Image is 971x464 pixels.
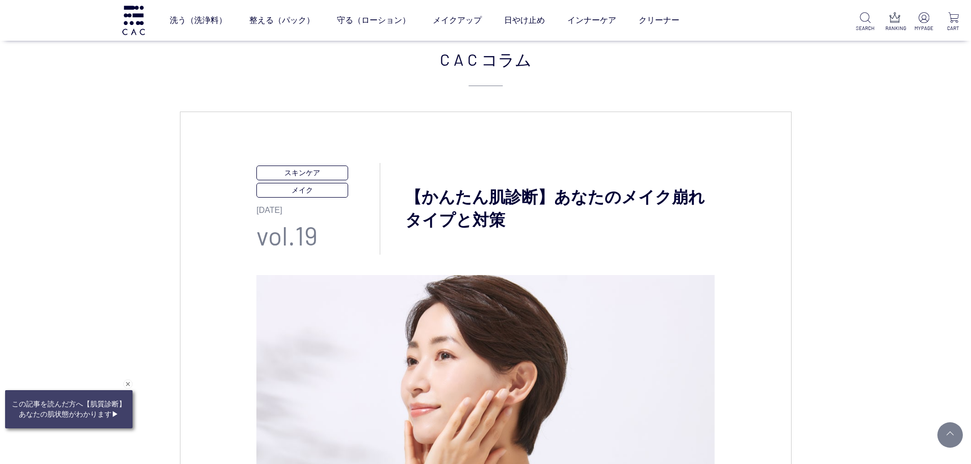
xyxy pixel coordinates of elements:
p: [DATE] [256,198,380,216]
a: CART [944,12,963,32]
p: vol.19 [256,216,380,255]
a: RANKING [885,12,904,32]
h2: CAC [180,47,792,86]
a: インナーケア [567,6,616,35]
a: メイクアップ [433,6,482,35]
a: 整える（パック） [249,6,314,35]
span: コラム [481,47,532,71]
img: logo [121,6,146,35]
p: MYPAGE [914,24,933,32]
a: MYPAGE [914,12,933,32]
a: 守る（ローション） [337,6,410,35]
a: 日やけ止め [504,6,545,35]
p: SEARCH [856,24,875,32]
p: RANKING [885,24,904,32]
p: メイク [256,183,348,198]
a: クリーナー [639,6,679,35]
a: SEARCH [856,12,875,32]
p: CART [944,24,963,32]
a: 洗う（洗浄料） [170,6,227,35]
p: スキンケア [256,166,348,180]
h3: 【かんたん肌診断】あなたのメイク崩れタイプと対策 [380,186,715,232]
